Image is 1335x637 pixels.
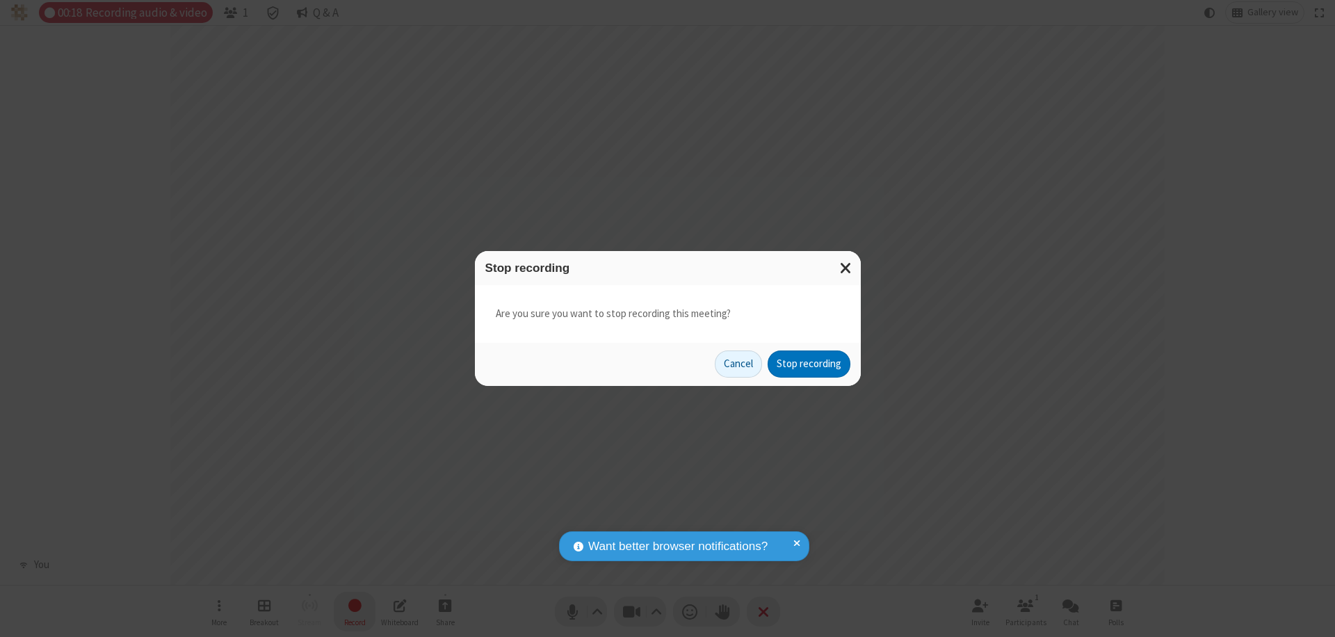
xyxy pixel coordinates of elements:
button: Close modal [832,251,861,285]
button: Cancel [715,350,762,378]
span: Want better browser notifications? [588,538,768,556]
button: Stop recording [768,350,850,378]
div: Are you sure you want to stop recording this meeting? [475,285,861,343]
h3: Stop recording [485,261,850,275]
